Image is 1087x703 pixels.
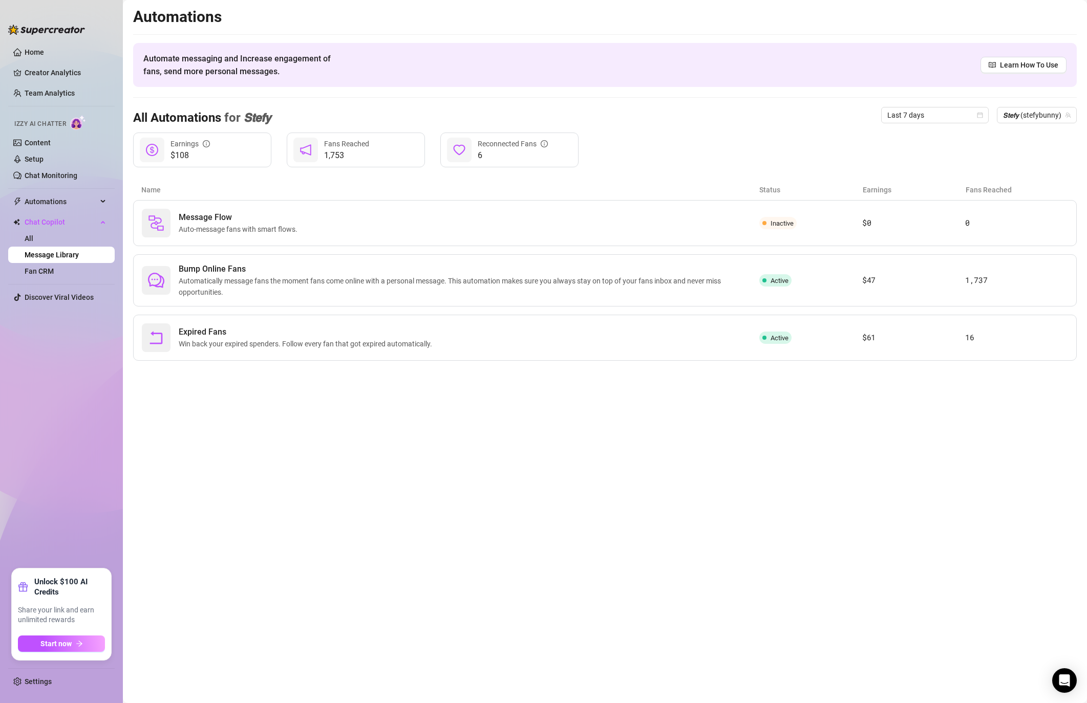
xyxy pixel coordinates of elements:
[25,234,33,243] a: All
[25,214,97,230] span: Chat Copilot
[966,184,1069,195] article: Fans Reached
[34,577,105,597] strong: Unlock $100 AI Credits
[18,605,105,625] span: Share your link and earn unlimited rewards
[25,48,44,56] a: Home
[18,582,28,592] span: gift
[977,112,983,118] span: calendar
[221,111,271,125] span: for 𝙎𝙩𝙚𝙛𝙮
[771,219,794,227] span: Inactive
[179,224,302,235] span: Auto-message fans with smart flows.
[25,139,51,147] a: Content
[170,149,210,162] span: $108
[25,677,52,686] a: Settings
[40,640,72,648] span: Start now
[133,7,1077,27] h2: Automations
[148,272,164,289] span: comment
[148,215,164,231] img: svg%3e
[478,149,548,162] span: 6
[143,52,340,78] span: Automate messaging and Increase engagement of fans, send more personal messages.
[965,217,1068,229] article: 0
[179,263,759,275] span: Bump Online Fans
[25,64,106,81] a: Creator Analytics
[25,293,94,301] a: Discover Viral Videos
[179,326,436,338] span: Expired Fans
[25,267,54,275] a: Fan CRM
[133,110,271,126] h3: All Automations
[771,334,788,342] span: Active
[541,140,548,147] span: info-circle
[862,217,965,229] article: $0
[148,329,164,346] span: rollback
[25,193,97,210] span: Automations
[759,184,862,195] article: Status
[14,119,66,129] span: Izzy AI Chatter
[25,89,75,97] a: Team Analytics
[887,107,983,123] span: Last 7 days
[18,635,105,652] button: Start nowarrow-right
[478,138,548,149] div: Reconnected Fans
[965,274,1068,287] article: 1,737
[25,155,44,163] a: Setup
[141,184,759,195] article: Name
[1003,107,1071,123] span: 𝙎𝙩𝙚𝙛𝙮 (stefybunny)
[862,332,965,344] article: $61
[965,332,1068,344] article: 16
[1000,59,1058,71] span: Learn How To Use
[146,144,158,156] span: dollar
[863,184,966,195] article: Earnings
[25,171,77,180] a: Chat Monitoring
[324,140,369,148] span: Fans Reached
[1065,112,1071,118] span: team
[170,138,210,149] div: Earnings
[13,197,22,206] span: thunderbolt
[25,251,79,259] a: Message Library
[70,115,86,130] img: AI Chatter
[203,140,210,147] span: info-circle
[300,144,312,156] span: notification
[179,338,436,349] span: Win back your expired spenders. Follow every fan that got expired automatically.
[76,640,83,647] span: arrow-right
[179,275,759,298] span: Automatically message fans the moment fans come online with a personal message. This automation m...
[1052,668,1077,693] div: Open Intercom Messenger
[771,277,788,284] span: Active
[13,218,20,226] img: Chat Copilot
[179,211,302,224] span: Message Flow
[989,61,996,69] span: read
[862,274,965,287] article: $47
[453,144,465,156] span: heart
[324,149,369,162] span: 1,753
[981,57,1067,73] a: Learn How To Use
[8,25,85,35] img: logo-BBDzfeDw.svg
